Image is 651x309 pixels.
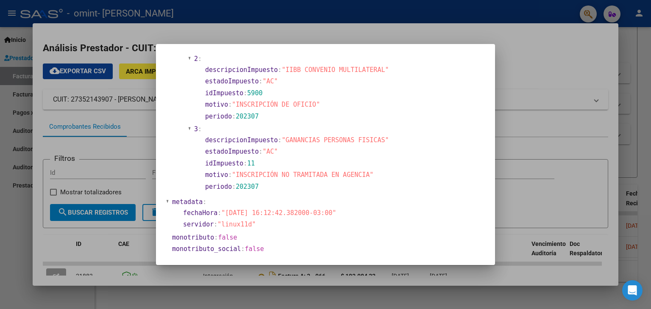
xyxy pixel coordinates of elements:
[205,171,228,179] span: motivo
[203,198,206,206] span: :
[243,89,247,97] span: :
[262,148,278,155] span: "AC"
[172,234,214,241] span: monotributo
[236,183,259,190] span: 202307
[245,245,264,253] span: false
[183,221,214,228] span: servidor
[278,66,282,74] span: :
[218,234,237,241] span: false
[198,125,202,133] span: :
[232,183,236,190] span: :
[172,198,203,206] span: metadata
[194,125,198,133] span: 3
[247,160,255,167] span: 11
[217,221,256,228] span: "linux11d"
[205,136,278,144] span: descripcionImpuesto
[259,148,262,155] span: :
[205,101,228,108] span: motivo
[259,77,262,85] span: :
[172,245,241,253] span: monotributo_social
[282,66,389,74] span: "IIBB CONVENIO MULTILATERAL"
[205,89,243,97] span: idImpuesto
[198,55,202,63] span: :
[205,148,259,155] span: estadoImpuesto
[247,89,262,97] span: 5900
[241,245,245,253] span: :
[221,209,336,217] span: "[DATE] 16:12:42.382000-03:00"
[243,160,247,167] span: :
[205,66,278,74] span: descripcionImpuesto
[262,77,278,85] span: "AC"
[228,101,232,108] span: :
[205,113,232,120] span: periodo
[278,136,282,144] span: :
[232,101,320,108] span: "INSCRIPCIÓN DE OFICIO"
[228,171,232,179] span: :
[232,171,373,179] span: "INSCRIPCIÓN NO TRAMITADA EN AGENCIA"
[214,234,218,241] span: :
[183,209,217,217] span: fechaHora
[205,183,232,190] span: periodo
[205,77,259,85] span: estadoImpuesto
[236,113,259,120] span: 202307
[282,136,389,144] span: "GANANCIAS PERSONAS FISICAS"
[214,221,217,228] span: :
[232,113,236,120] span: :
[217,209,221,217] span: :
[194,55,198,63] span: 2
[205,160,243,167] span: idImpuesto
[622,280,643,301] div: Open Intercom Messenger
